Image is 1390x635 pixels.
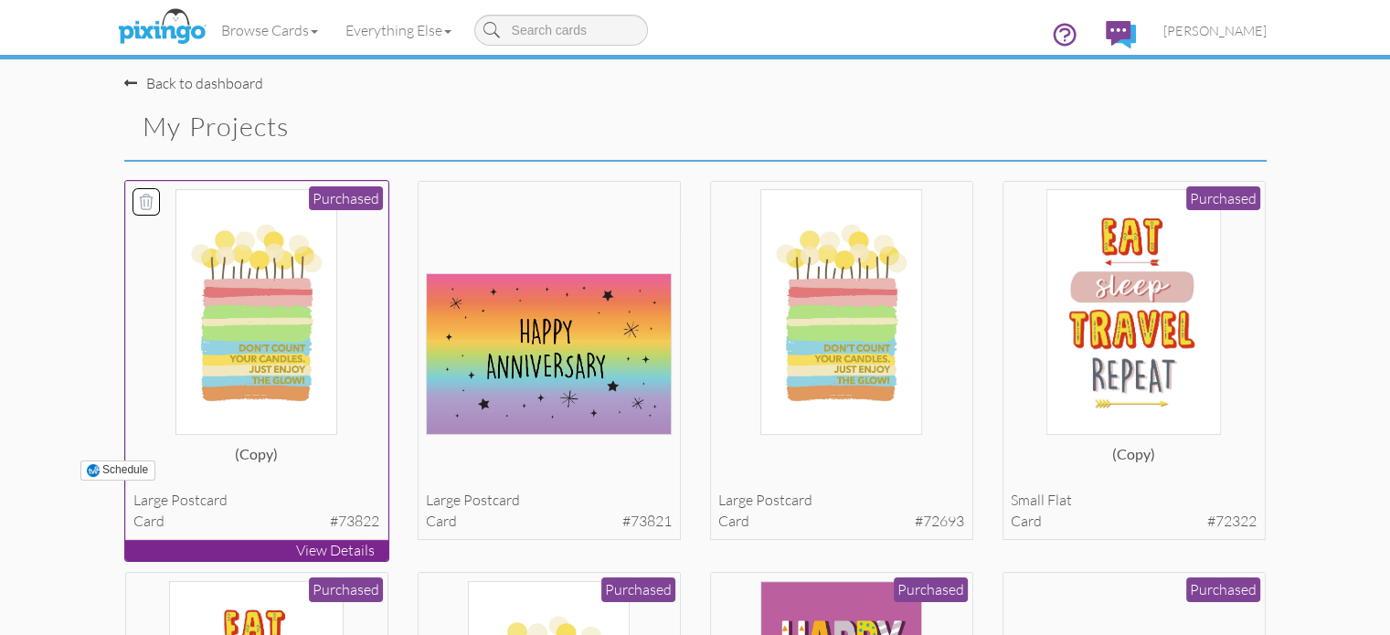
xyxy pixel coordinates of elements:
[143,112,663,142] h2: My Projects
[1186,577,1260,602] div: Purchased
[622,511,672,532] span: #73821
[426,511,672,532] div: card
[426,491,461,509] span: large
[330,511,379,532] span: #73822
[207,7,332,53] a: Browse Cards
[1011,491,1045,509] span: small
[1106,21,1136,48] img: comments.svg
[760,189,922,435] img: 130864-1-1745588183926-6a9fa051aa079e14-qa.jpg
[125,540,388,561] p: View Details
[474,15,648,46] input: Search cards
[133,511,379,532] div: card
[1186,186,1260,211] div: Purchased
[1011,444,1257,481] div: (copy)
[463,491,520,509] span: postcard
[113,5,210,50] img: pixingo logo
[915,511,964,532] span: #72693
[718,491,753,509] span: large
[171,491,228,509] span: postcard
[124,74,263,92] a: Back to dashboard
[309,577,383,602] div: Purchased
[1207,511,1257,532] span: #72322
[133,444,379,481] div: (copy)
[894,577,968,602] div: Purchased
[133,491,168,509] span: large
[1047,491,1072,509] span: flat
[1011,511,1257,532] div: card
[756,491,812,509] span: postcard
[309,186,383,211] div: Purchased
[426,273,672,435] img: 133242-1-1751376576630-9bf1409c8e95481e-qa.jpg
[1150,7,1280,54] a: [PERSON_NAME]
[80,460,155,481] button: Schedule
[1046,189,1221,435] img: 129945-1-1743530930784-ed0cfe071567aaff-qa.jpg
[1163,23,1267,38] span: [PERSON_NAME]
[601,577,675,602] div: Purchased
[102,463,148,476] span: Schedule
[332,7,465,53] a: Everything Else
[175,189,337,435] img: 133244-1-1751376912224-469c03c1f599e436-qa.jpg
[718,511,964,532] div: card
